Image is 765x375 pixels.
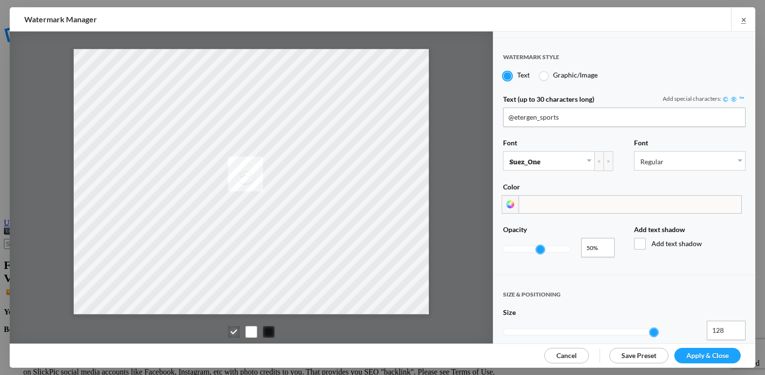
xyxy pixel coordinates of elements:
[504,152,594,170] a: Suez_One
[603,151,613,171] div: >
[731,7,755,31] a: ×
[24,7,487,31] h2: Watermark Manager
[674,348,741,363] a: Apply & Close
[503,183,520,195] span: Color
[503,108,746,127] input: Enter your text here, for example: © Andy Anderson
[634,225,685,238] span: Add text shadow
[621,351,656,359] span: Save Preset
[738,95,746,103] a: ™
[721,95,730,103] a: ©
[730,95,738,103] a: ®
[503,308,516,321] span: Size
[663,95,746,103] div: Add special characters:
[503,225,527,238] span: Opacity
[503,291,561,307] span: SIZE & POSITIONING
[609,348,668,363] a: Save Preset
[634,139,648,151] span: Font
[517,71,530,79] span: Text
[686,351,729,359] span: Apply & Close
[553,71,598,79] span: Graphic/Image
[556,351,577,359] span: Cancel
[503,53,559,69] span: Watermark style
[635,152,745,170] a: Regular
[594,151,604,171] div: <
[634,238,746,250] span: Add text shadow
[503,95,594,108] span: Text (up to 30 characters long)
[503,139,517,151] span: Font
[544,348,589,363] a: Cancel
[586,243,603,253] span: 50%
